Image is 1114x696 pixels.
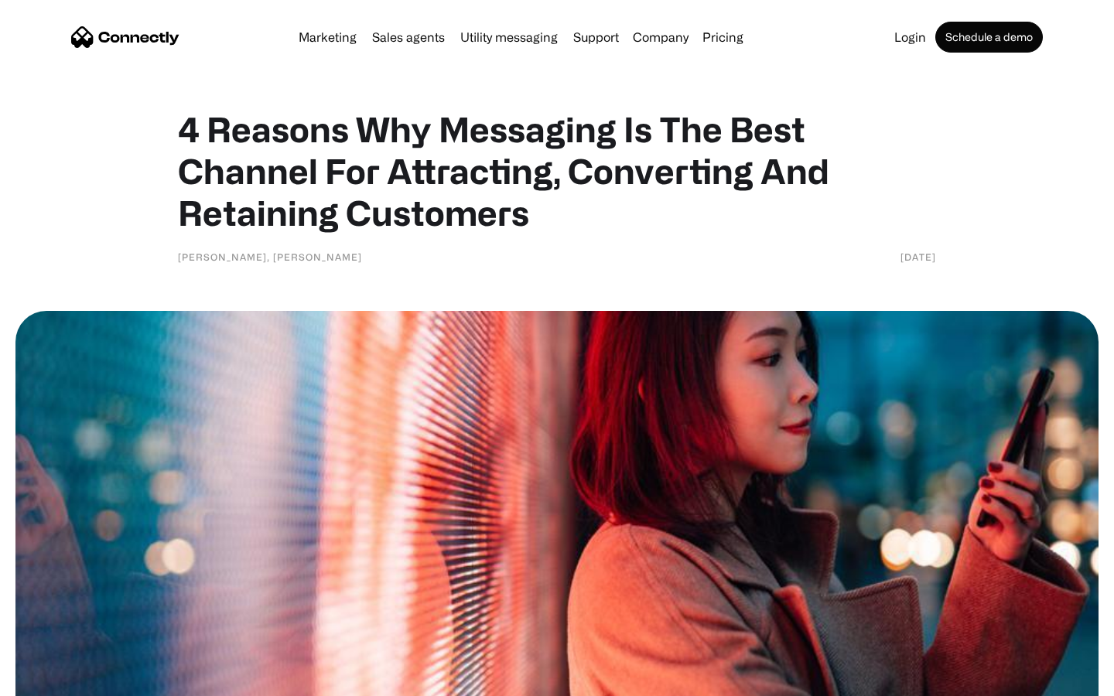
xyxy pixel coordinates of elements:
a: Sales agents [366,31,451,43]
a: Pricing [696,31,750,43]
div: [DATE] [900,249,936,264]
a: Marketing [292,31,363,43]
a: Support [567,31,625,43]
h1: 4 Reasons Why Messaging Is The Best Channel For Attracting, Converting And Retaining Customers [178,108,936,234]
ul: Language list [31,669,93,691]
div: [PERSON_NAME], [PERSON_NAME] [178,249,362,264]
div: Company [633,26,689,48]
a: Schedule a demo [935,22,1043,53]
a: Login [888,31,932,43]
a: Utility messaging [454,31,564,43]
aside: Language selected: English [15,669,93,691]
